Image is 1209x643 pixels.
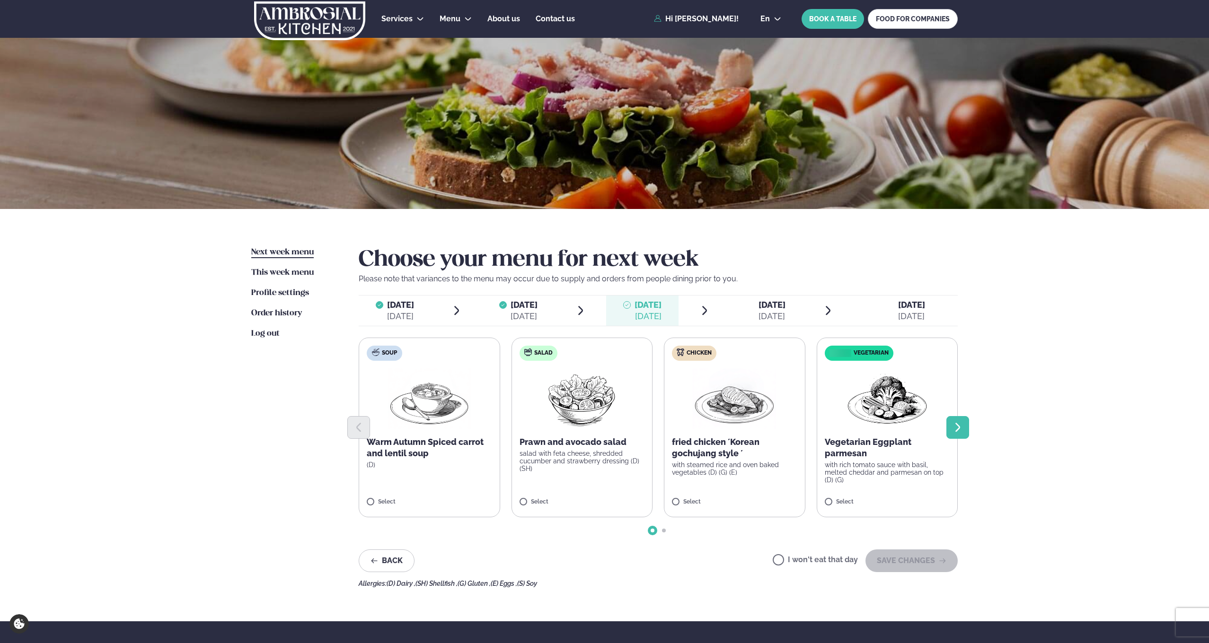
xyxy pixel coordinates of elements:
img: chicken.svg [677,348,684,356]
img: Chicken-breast.png [693,368,776,429]
p: (D) [367,461,492,469]
span: (S) Soy [517,580,537,587]
span: Services [381,14,413,23]
button: Next slide [946,416,969,439]
span: en [760,15,770,23]
button: en [753,15,789,23]
button: Back [359,549,415,572]
span: [DATE] [759,300,785,310]
img: soup.svg [372,348,379,356]
a: Profile settings [251,287,309,299]
img: Salad.png [540,368,624,429]
span: (D) Dairy , [387,580,415,587]
span: Profile settings [251,289,309,297]
img: Vegan.png [846,368,929,429]
span: Soup [382,349,397,357]
a: Order history [251,308,302,319]
div: [DATE] [898,311,925,322]
span: Contact us [536,14,575,23]
a: Cookie settings [9,614,29,634]
button: Previous slide [347,416,370,439]
p: Prawn and avocado salad [520,436,645,448]
span: Chicken [687,349,712,357]
img: logo [253,1,366,40]
p: Warm Autumn Spiced carrot and lentil soup [367,436,492,459]
div: [DATE] [511,311,538,322]
div: Allergies: [359,580,958,587]
span: This week menu [251,269,314,277]
span: (SH) Shellfish , [415,580,458,587]
span: [DATE] [898,300,925,310]
span: Next week menu [251,248,314,256]
div: [DATE] [759,311,785,322]
span: About us [487,14,520,23]
span: [DATE] [635,300,662,310]
span: Menu [440,14,460,23]
h2: Choose your menu for next week [359,247,958,273]
span: (E) Eggs , [491,580,517,587]
a: Next week menu [251,247,314,258]
span: Go to slide 1 [651,529,654,532]
img: icon [827,349,853,358]
a: Hi [PERSON_NAME]! [654,15,739,23]
span: Salad [534,349,553,357]
a: Menu [440,13,460,25]
div: [DATE] [387,311,414,322]
span: Go to slide 2 [662,529,666,532]
span: [DATE] [387,300,414,310]
p: with rich tomato sauce with basil, melted cheddar and parmesan on top (D) (G) [825,461,950,484]
span: Vegetarian [854,349,889,357]
div: [DATE] [635,311,662,322]
p: with steamed rice and oven baked vegetables (D) (G) (E) [672,461,797,476]
p: Vegetarian Eggplant parmesan [825,436,950,459]
a: About us [487,13,520,25]
img: Soup.png [388,368,471,429]
span: (G) Gluten , [458,580,491,587]
p: Please note that variances to the menu may occur due to supply and orders from people dining prio... [359,273,958,285]
span: [DATE] [511,300,538,310]
a: Contact us [536,13,575,25]
span: Order history [251,309,302,317]
button: SAVE CHANGES [865,549,958,572]
a: Services [381,13,413,25]
p: salad with feta cheese, shredded cucumber and strawberry dressing (D) (SH) [520,450,645,472]
a: This week menu [251,267,314,278]
p: fried chicken ´Korean gochujang style ´ [672,436,797,459]
img: salad.svg [524,348,532,356]
a: Log out [251,328,280,339]
a: FOOD FOR COMPANIES [868,9,958,29]
span: Log out [251,330,280,338]
button: BOOK A TABLE [802,9,864,29]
